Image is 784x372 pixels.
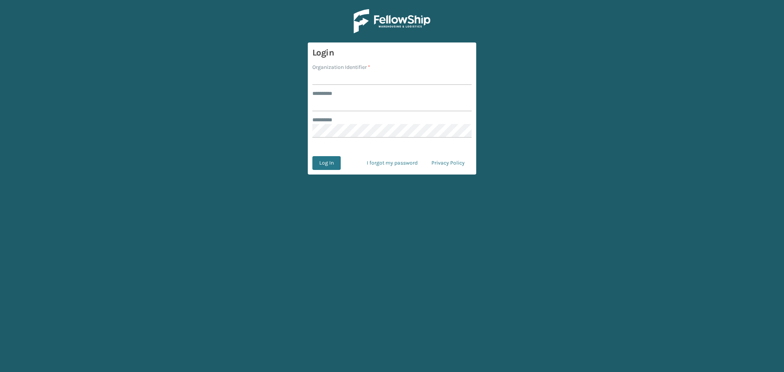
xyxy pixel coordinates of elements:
[312,47,472,59] h3: Login
[312,63,370,71] label: Organization Identifier
[425,156,472,170] a: Privacy Policy
[360,156,425,170] a: I forgot my password
[354,9,430,33] img: Logo
[312,156,341,170] button: Log In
